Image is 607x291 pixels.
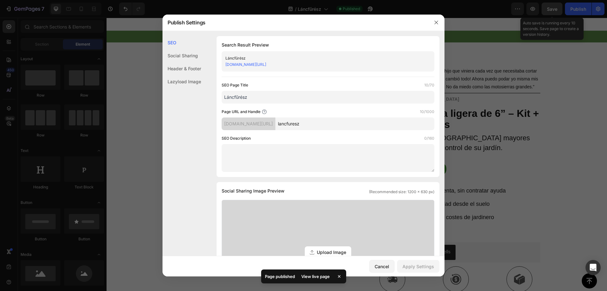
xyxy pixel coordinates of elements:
[420,109,434,115] label: 10/1000
[266,79,353,84] strong: [PERSON_NAME], [GEOGRAPHIC_DATA]
[266,149,291,157] s: €119,98
[285,231,344,237] div: Releasit COD Form & Upsells
[297,272,334,281] div: View live page
[424,135,434,142] label: 0/160
[225,55,420,61] div: Láncfűrész
[222,41,434,49] h1: Search Result Preview
[369,260,395,273] button: Cancel
[266,90,432,112] strong: Mini motosierra ligera de 6” – Kit + 2 baterías gratis
[424,82,434,88] label: 10/70
[397,260,439,273] button: Apply Settings
[162,36,201,49] div: SEO
[266,51,432,72] span: “Estaba tan cansada de pedirle a mi hijo que viniera cada vez que necesitaba cortar unas ramas. ¡...
[266,116,424,134] span: Ayudamos a los [DEMOGRAPHIC_DATA] mayores de 65 años a tomar el control de su jardín.
[276,170,399,176] span: Cuida el jardín por tu cuenta, sin contratar ayuda
[276,210,329,216] span: Ligero y fácil de usar
[586,260,601,275] div: Open Intercom Messenger
[222,135,251,142] label: SEO Description
[162,62,201,75] div: Header & Footer
[275,117,434,130] input: Handle
[162,14,428,31] div: Publish Settings
[265,273,295,280] p: Page published
[402,263,434,270] div: Apply Settings
[369,189,434,195] span: (Recommended size: 1200 x 630 px)
[222,117,275,130] div: [DOMAIN_NAME][URL]
[276,196,388,203] span: Ahorra cientos al año en costes de jardinero
[264,16,309,21] span: 84.000+ Clientes Felices
[222,109,261,115] label: Page URL and Handle
[276,183,383,189] span: Corta ramas con seguridad desde el suelo
[225,62,266,67] a: [DOMAIN_NAME][URL]
[222,91,434,104] input: Title
[222,82,248,88] label: SEO Page Title
[237,237,245,244] button: Carousel Next Arrow
[317,249,346,256] span: Upload Image
[273,231,280,238] img: CKKYs5695_ICEAE=.webp
[375,263,389,270] div: Cancel
[268,227,349,242] button: Releasit COD Form & Upsells
[162,75,201,88] div: Lazyload Image
[222,187,285,195] span: Social Sharing Image Preview
[184,16,246,22] p: Paga a la entrega y envío gratuito
[296,143,340,160] strong: €59,99
[297,40,337,45] strong: 4.8 (5.935 reseñas)
[162,49,201,62] div: Social Sharing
